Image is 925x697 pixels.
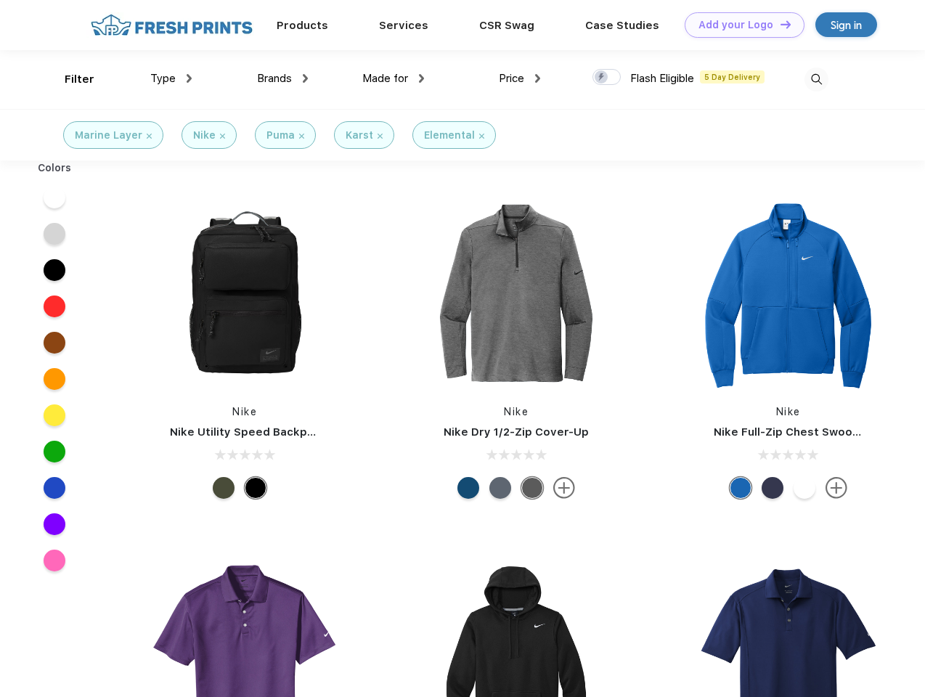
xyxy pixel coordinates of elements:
div: Royal [730,477,751,499]
img: func=resize&h=266 [692,197,885,390]
div: Colors [27,160,83,176]
div: Nike [193,128,216,143]
img: dropdown.png [303,74,308,83]
img: more.svg [826,477,847,499]
span: Brands [257,72,292,85]
span: 5 Day Delivery [700,70,765,83]
img: filter_cancel.svg [378,134,383,139]
img: fo%20logo%202.webp [86,12,257,38]
div: Marine Layer [75,128,142,143]
img: DT [781,20,791,28]
img: dropdown.png [419,74,424,83]
div: Add your Logo [698,19,773,31]
img: dropdown.png [535,74,540,83]
div: Midnight Navy [762,477,783,499]
div: Elemental [424,128,475,143]
div: Gym Blue [457,477,479,499]
img: filter_cancel.svg [220,134,225,139]
div: Karst [346,128,373,143]
img: filter_cancel.svg [299,134,304,139]
div: White [794,477,815,499]
a: Nike Utility Speed Backpack [170,425,327,439]
span: Price [499,72,524,85]
a: Sign in [815,12,877,37]
img: filter_cancel.svg [147,134,152,139]
img: dropdown.png [187,74,192,83]
span: Type [150,72,176,85]
img: func=resize&h=266 [148,197,341,390]
div: Sign in [831,17,862,33]
a: Nike Dry 1/2-Zip Cover-Up [444,425,589,439]
img: filter_cancel.svg [479,134,484,139]
span: Flash Eligible [630,72,694,85]
img: desktop_search.svg [804,68,828,91]
div: Cargo Khaki [213,477,235,499]
div: Puma [266,128,295,143]
div: Filter [65,71,94,88]
a: CSR Swag [479,19,534,32]
span: Made for [362,72,408,85]
a: Nike [504,406,529,417]
div: Black [245,477,266,499]
a: Nike [776,406,801,417]
img: more.svg [553,477,575,499]
a: Nike [232,406,257,417]
a: Products [277,19,328,32]
div: Navy Heather [489,477,511,499]
img: func=resize&h=266 [420,197,613,390]
div: Black Heather [521,477,543,499]
a: Services [379,19,428,32]
a: Nike Full-Zip Chest Swoosh Jacket [714,425,907,439]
